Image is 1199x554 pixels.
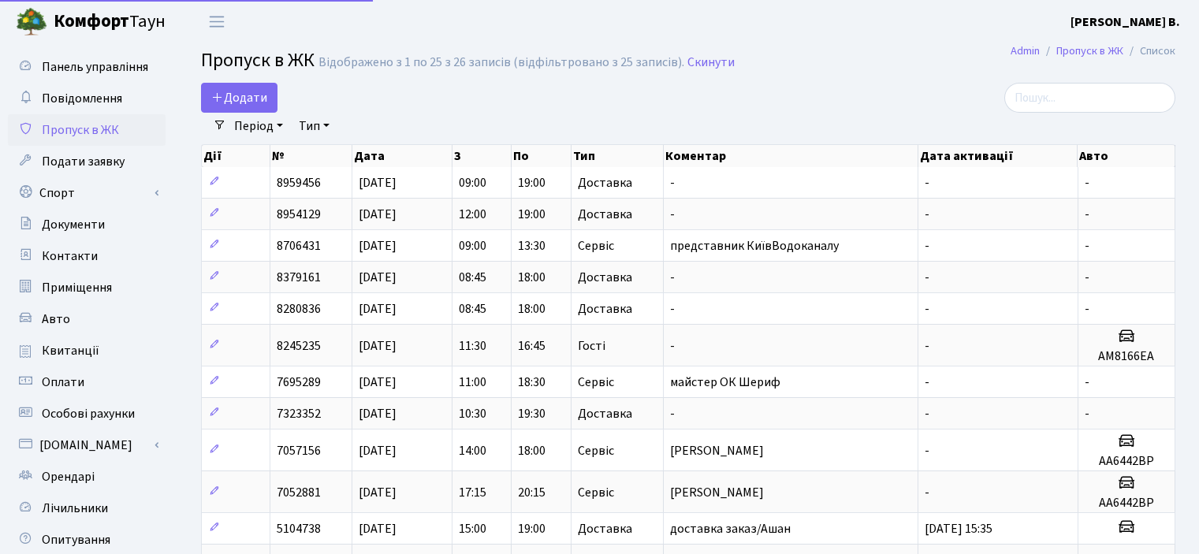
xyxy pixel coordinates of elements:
[277,442,321,459] span: 7057156
[578,340,605,352] span: Гості
[925,484,929,501] span: -
[1071,13,1180,32] a: [PERSON_NAME] В.
[670,405,675,422] span: -
[459,174,486,191] span: 09:00
[925,374,929,391] span: -
[318,55,684,70] div: Відображено з 1 по 25 з 26 записів (відфільтровано з 25 записів).
[359,300,397,318] span: [DATE]
[292,113,336,139] a: Тип
[8,177,166,209] a: Спорт
[925,237,929,255] span: -
[197,9,236,35] button: Переключити навігацію
[459,520,486,537] span: 15:00
[359,405,397,422] span: [DATE]
[670,206,675,223] span: -
[987,35,1199,68] nav: breadcrumb
[42,342,99,359] span: Квитанції
[1085,405,1089,422] span: -
[1056,43,1123,59] a: Пропуск в ЖК
[670,174,675,191] span: -
[277,405,321,422] span: 7323352
[42,468,95,485] span: Орендарі
[8,429,166,461] a: [DOMAIN_NAME]
[459,442,486,459] span: 14:00
[1004,83,1175,113] input: Пошук...
[452,145,512,167] th: З
[1078,145,1175,167] th: Авто
[670,484,764,501] span: [PERSON_NAME]
[277,174,321,191] span: 8959456
[518,405,546,422] span: 19:30
[359,442,397,459] span: [DATE]
[518,442,546,459] span: 18:00
[359,269,397,286] span: [DATE]
[578,271,632,284] span: Доставка
[8,209,166,240] a: Документи
[1071,13,1180,31] b: [PERSON_NAME] В.
[670,374,780,391] span: майстер ОК Шериф
[578,444,614,457] span: Сервіс
[578,376,614,389] span: Сервіс
[16,6,47,38] img: logo.png
[459,484,486,501] span: 17:15
[42,310,70,328] span: Авто
[925,206,929,223] span: -
[1085,300,1089,318] span: -
[42,247,98,265] span: Контакти
[925,442,929,459] span: -
[8,461,166,493] a: Орендарі
[670,269,675,286] span: -
[359,237,397,255] span: [DATE]
[670,520,791,537] span: доставка заказ/Ашан
[518,520,546,537] span: 19:00
[277,300,321,318] span: 8280836
[670,237,839,255] span: представник КиївВодоканалу
[8,240,166,272] a: Контакти
[459,269,486,286] span: 08:45
[518,374,546,391] span: 18:30
[459,374,486,391] span: 11:00
[925,520,992,537] span: [DATE] 15:35
[578,486,614,499] span: Сервіс
[8,303,166,335] a: Авто
[518,337,546,355] span: 16:45
[925,405,929,422] span: -
[1085,174,1089,191] span: -
[270,145,352,167] th: №
[277,484,321,501] span: 7052881
[572,145,665,167] th: Тип
[8,335,166,366] a: Квитанції
[1123,43,1175,60] li: Список
[228,113,289,139] a: Період
[8,398,166,429] a: Особові рахунки
[359,520,397,537] span: [DATE]
[8,272,166,303] a: Приміщення
[8,83,166,114] a: Повідомлення
[925,174,929,191] span: -
[578,240,614,252] span: Сервіс
[202,145,270,167] th: Дії
[277,337,321,355] span: 8245235
[42,374,84,391] span: Оплати
[518,206,546,223] span: 19:00
[277,206,321,223] span: 8954129
[1085,237,1089,255] span: -
[459,300,486,318] span: 08:45
[42,531,110,548] span: Опитування
[578,177,632,189] span: Доставка
[201,83,277,113] a: Додати
[925,300,929,318] span: -
[201,46,315,74] span: Пропуск в ЖК
[459,405,486,422] span: 10:30
[459,237,486,255] span: 09:00
[54,9,166,35] span: Таун
[1085,206,1089,223] span: -
[1085,496,1168,511] h5: АА6442ВР
[8,114,166,146] a: Пропуск в ЖК
[42,121,119,139] span: Пропуск в ЖК
[518,484,546,501] span: 20:15
[512,145,571,167] th: По
[670,337,675,355] span: -
[1085,349,1168,364] h5: AM8166EA
[518,269,546,286] span: 18:00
